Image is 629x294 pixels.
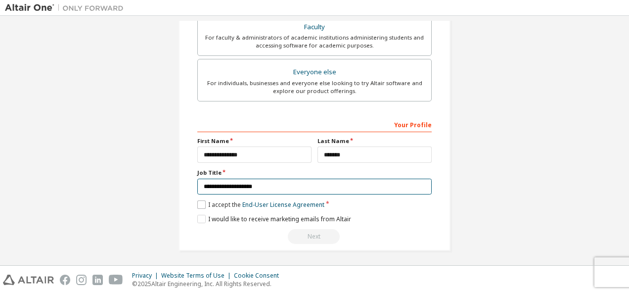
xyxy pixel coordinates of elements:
[161,272,234,280] div: Website Terms of Use
[76,275,87,285] img: instagram.svg
[317,137,432,145] label: Last Name
[92,275,103,285] img: linkedin.svg
[60,275,70,285] img: facebook.svg
[234,272,285,280] div: Cookie Consent
[204,65,425,79] div: Everyone else
[242,200,324,209] a: End-User License Agreement
[204,34,425,49] div: For faculty & administrators of academic institutions administering students and accessing softwa...
[197,200,324,209] label: I accept the
[204,79,425,95] div: For individuals, businesses and everyone else looking to try Altair software and explore our prod...
[132,280,285,288] p: © 2025 Altair Engineering, Inc. All Rights Reserved.
[3,275,54,285] img: altair_logo.svg
[197,215,351,223] label: I would like to receive marketing emails from Altair
[197,169,432,177] label: Job Title
[5,3,129,13] img: Altair One
[204,20,425,34] div: Faculty
[197,137,312,145] label: First Name
[132,272,161,280] div: Privacy
[109,275,123,285] img: youtube.svg
[197,116,432,132] div: Your Profile
[197,229,432,244] div: Read and acccept EULA to continue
